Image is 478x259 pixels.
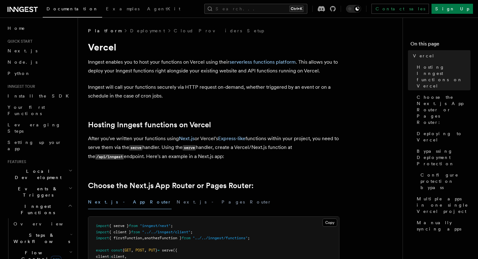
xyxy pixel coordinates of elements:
[131,230,140,234] span: from
[142,230,190,234] span: "../../inngest/client"
[162,248,173,252] span: serve
[11,232,70,245] span: Steps & Workflows
[157,248,160,252] span: =
[5,201,74,218] button: Inngest Functions
[204,4,307,14] button: Search...Ctrl+K
[414,193,470,217] a: Multiple apps in one single Vercel project
[193,236,248,240] span: "../../inngest/functions"
[43,2,102,18] a: Documentation
[417,64,470,89] span: Hosting Inngest functions on Vercel
[5,119,74,137] a: Leveraging Steps
[8,60,37,65] span: Node.js
[183,145,196,151] code: serve
[5,68,74,79] a: Python
[124,254,127,259] span: ,
[96,230,109,234] span: import
[179,135,195,141] a: Next.js
[174,28,264,34] a: Cloud Providers Setup
[410,40,470,50] h4: On this page
[109,230,131,234] span: { client }
[346,5,361,13] button: Toggle dark mode
[95,154,124,160] code: /api/inngest
[88,134,339,161] p: After you've written your functions using or Vercel's functions within your project, you need to ...
[88,83,339,100] p: Inngest will call your functions securely via HTTP request on-demand, whether triggered by an eve...
[96,224,109,228] span: import
[111,254,124,259] span: client
[102,2,143,17] a: Examples
[420,172,470,191] span: Configure protection bypass
[5,39,32,44] span: Quick start
[5,23,74,34] a: Home
[11,218,74,230] a: Overview
[371,4,429,14] a: Contact sales
[131,248,133,252] span: ,
[5,56,74,68] a: Node.js
[155,248,157,252] span: }
[109,236,142,240] span: { firstFunction
[124,248,131,252] span: GET
[122,248,124,252] span: {
[5,166,74,183] button: Local Development
[5,203,68,216] span: Inngest Functions
[88,58,339,75] p: Inngest enables you to host your functions on Vercel using their . This allows you to deploy your...
[142,236,144,240] span: ,
[96,248,109,252] span: export
[8,140,62,151] span: Setting up your app
[8,71,30,76] span: Python
[144,236,182,240] span: anotherFunction }
[190,230,193,234] span: ;
[289,6,304,12] kbd: Ctrl+K
[414,128,470,145] a: Deploying to Vercel
[88,41,339,53] h1: Vercel
[414,217,470,235] a: Manually syncing apps
[322,219,337,227] button: Copy
[431,4,473,14] a: Sign Up
[182,236,190,240] span: from
[111,248,122,252] span: const
[171,224,173,228] span: ;
[109,224,129,228] span: { serve }
[106,6,140,11] span: Examples
[88,181,254,190] a: Choose the Next.js App Router or Pages Router:
[418,169,470,193] a: Configure protection bypass
[109,254,111,259] span: :
[5,186,69,198] span: Events & Triggers
[417,148,470,167] span: Bypassing Deployment Protection
[47,6,98,11] span: Documentation
[88,28,121,34] span: Platform
[11,230,74,247] button: Steps & Workflows
[173,248,177,252] span: ({
[130,28,165,34] a: Deployment
[143,2,184,17] a: AgentKit
[5,90,74,102] a: Install the SDK
[417,196,470,214] span: Multiple apps in one single Vercel project
[88,195,172,209] button: Next.js - App Router
[96,254,109,259] span: client
[417,94,470,125] span: Choose the Next.js App Router or Pages Router:
[413,53,435,59] span: Vercel
[417,130,470,143] span: Deploying to Vercel
[96,236,109,240] span: import
[5,183,74,201] button: Events & Triggers
[417,219,470,232] span: Manually syncing apps
[8,48,37,53] span: Next.js
[414,61,470,92] a: Hosting Inngest functions on Vercel
[5,168,69,181] span: Local Development
[88,120,211,129] a: Hosting Inngest functions on Vercel
[5,159,26,164] span: Features
[5,45,74,56] a: Next.js
[140,224,171,228] span: "inngest/next"
[248,236,250,240] span: ;
[229,59,296,65] a: serverless functions platform
[414,145,470,169] a: Bypassing Deployment Protection
[8,93,73,98] span: Install the SDK
[135,248,144,252] span: POST
[5,84,35,89] span: Inngest tour
[218,135,245,141] a: Express-like
[129,224,138,228] span: from
[147,6,180,11] span: AgentKit
[177,195,272,209] button: Next.js - Pages Router
[149,248,155,252] span: PUT
[8,105,45,116] span: Your first Functions
[129,145,142,151] code: serve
